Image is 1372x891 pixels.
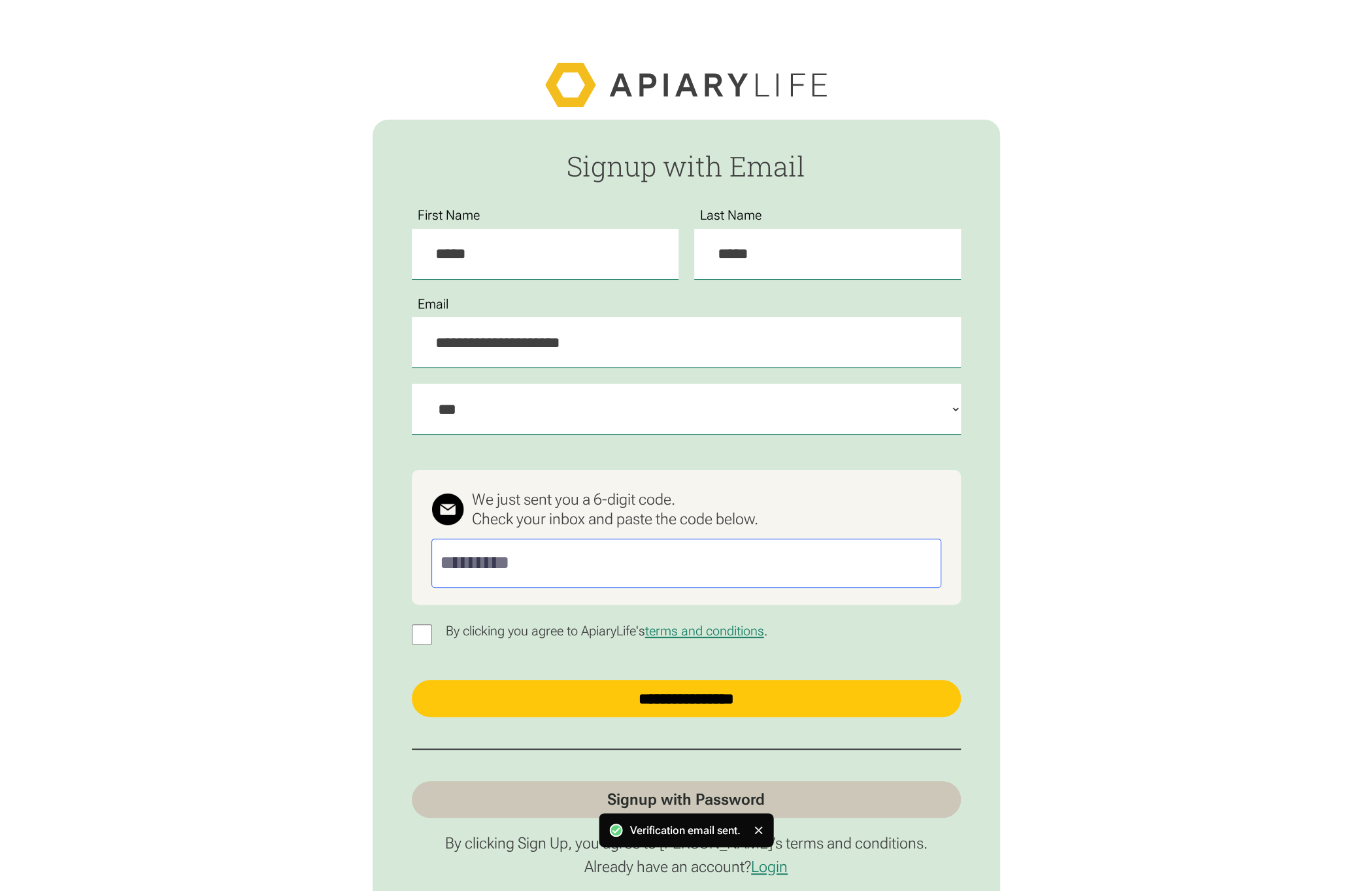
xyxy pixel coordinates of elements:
a: Signup with Password [412,781,961,818]
label: First Name [412,208,487,223]
h2: Signup with Email [412,151,961,181]
div: Verification email sent. [630,821,741,839]
a: Login [751,858,788,876]
p: By clicking Sign Up, you agree to [PERSON_NAME]’s terms and conditions. [412,833,961,853]
a: terms and conditions [645,623,764,639]
label: Last Name [694,208,769,223]
label: Email [412,297,456,312]
p: By clicking you agree to ApiaryLife's . [440,624,775,639]
p: Already have an account? [412,857,961,877]
div: We just sent you a 6-digit code. Check your inbox and paste the code below. [472,490,758,529]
